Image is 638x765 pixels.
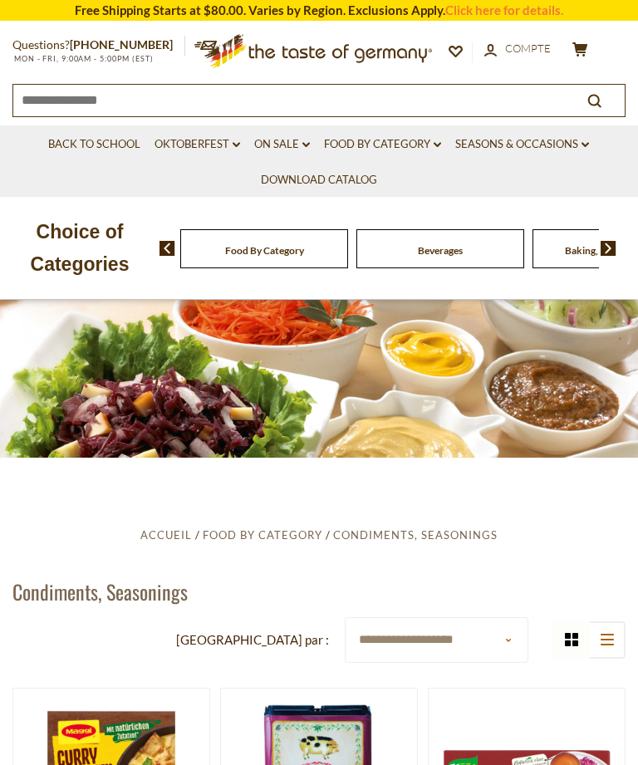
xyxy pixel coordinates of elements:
[12,35,185,56] p: Questions?
[203,528,322,542] a: Food By Category
[505,42,551,55] span: Compte
[159,241,175,256] img: previous arrow
[601,241,616,256] img: next arrow
[484,40,551,58] a: Compte
[455,135,589,154] a: Seasons & Occasions
[254,135,310,154] a: On Sale
[418,244,463,257] a: Beverages
[333,528,498,542] a: Condiments, Seasonings
[12,54,154,63] span: MON - FRI, 9:00AM - 5:00PM (EST)
[48,135,140,154] a: Back to School
[324,135,441,154] a: Food By Category
[140,528,192,542] a: Accueil
[12,579,188,604] h1: Condiments, Seasonings
[261,171,377,189] a: Download Catalog
[176,630,329,650] label: [GEOGRAPHIC_DATA] par :
[445,2,563,17] a: Click here for details.
[225,244,304,257] a: Food By Category
[70,37,173,51] a: [PHONE_NUMBER]
[155,135,240,154] a: Oktoberfest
